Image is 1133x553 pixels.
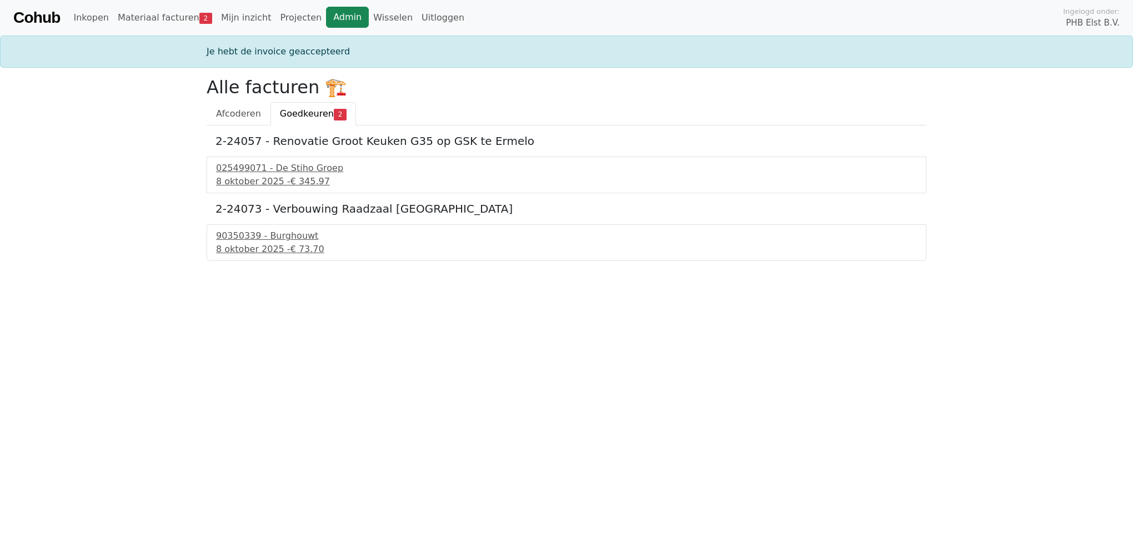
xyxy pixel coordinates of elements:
div: 90350339 - Burghouwt [216,229,917,243]
span: PHB Elst B.V. [1066,17,1120,29]
a: Uitloggen [417,7,469,29]
a: Afcoderen [207,102,270,125]
div: 8 oktober 2025 - [216,243,917,256]
span: € 345.97 [290,176,330,187]
span: Goedkeuren [280,108,334,119]
div: 8 oktober 2025 - [216,175,917,188]
a: Admin [326,7,369,28]
a: Inkopen [69,7,113,29]
h5: 2-24073 - Verbouwing Raadzaal [GEOGRAPHIC_DATA] [215,202,918,215]
span: € 73.70 [290,244,324,254]
span: Ingelogd onder: [1063,6,1120,17]
a: Goedkeuren2 [270,102,356,125]
div: Je hebt de invoice geaccepteerd [200,45,933,58]
h5: 2-24057 - Renovatie Groot Keuken G35 op GSK te Ermelo [215,134,918,148]
a: Materiaal facturen2 [113,7,217,29]
span: 2 [199,13,212,24]
h2: Alle facturen 🏗️ [207,77,926,98]
a: 025499071 - De Stiho Groep8 oktober 2025 -€ 345.97 [216,162,917,188]
span: Afcoderen [216,108,261,119]
span: 2 [334,109,347,120]
div: 025499071 - De Stiho Groep [216,162,917,175]
a: Projecten [275,7,326,29]
a: Mijn inzicht [217,7,276,29]
a: Wisselen [369,7,417,29]
a: Cohub [13,4,60,31]
a: 90350339 - Burghouwt8 oktober 2025 -€ 73.70 [216,229,917,256]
